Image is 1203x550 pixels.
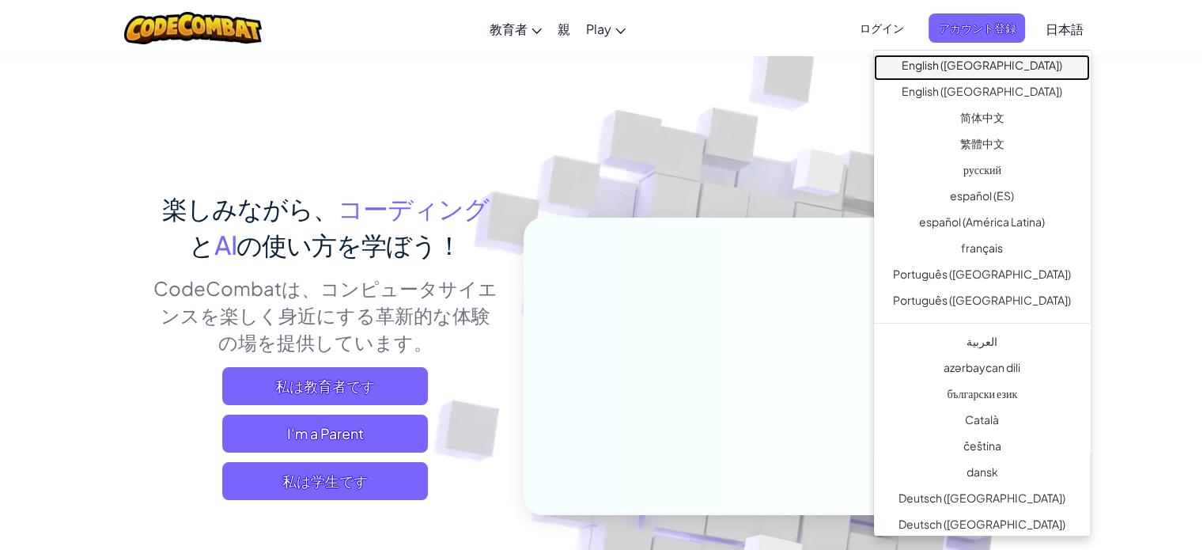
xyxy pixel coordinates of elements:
p: CodeCombatは、コンピュータサイエンスを楽しく身近にする革新的な体験の場を提供しています。 [151,275,500,355]
span: コーディング [338,192,489,224]
span: 楽しみながら、 [162,192,338,224]
a: Play [578,7,634,50]
span: と [189,229,214,260]
a: Deutsch ([GEOGRAPHIC_DATA]) [874,514,1090,540]
span: 教育者 [490,21,528,37]
span: の使い方を学ぼう！ [236,229,461,260]
a: български език [874,383,1090,409]
a: русский [874,159,1090,185]
a: English ([GEOGRAPHIC_DATA]) [874,81,1090,107]
a: čeština [874,435,1090,461]
span: Play [586,21,611,37]
a: 私は教育者です [222,367,428,405]
a: Català [874,409,1090,435]
a: español (América Latina) [874,211,1090,237]
a: 日本語 [1037,7,1091,50]
a: Português ([GEOGRAPHIC_DATA]) [874,290,1090,316]
a: I'm a Parent [222,415,428,453]
a: 繁體中文 [874,133,1090,159]
a: azərbaycan dili [874,357,1090,383]
button: ログイン [849,13,913,43]
button: アカウント登録 [929,13,1025,43]
a: français [874,237,1090,264]
span: 日本語 [1045,21,1083,37]
img: CodeCombat logo [124,12,263,44]
a: dansk [874,461,1090,487]
a: English ([GEOGRAPHIC_DATA]) [874,55,1090,81]
a: 親 [550,7,578,50]
a: العربية [874,331,1090,357]
button: 私は学生です [222,462,428,500]
a: Deutsch ([GEOGRAPHIC_DATA]) [874,487,1090,514]
img: Overlap cubes [762,118,876,236]
a: 教育者 [482,7,550,50]
a: 简体中文 [874,107,1090,133]
a: español (ES) [874,185,1090,211]
a: Português ([GEOGRAPHIC_DATA]) [874,264,1090,290]
span: AI [214,229,236,260]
